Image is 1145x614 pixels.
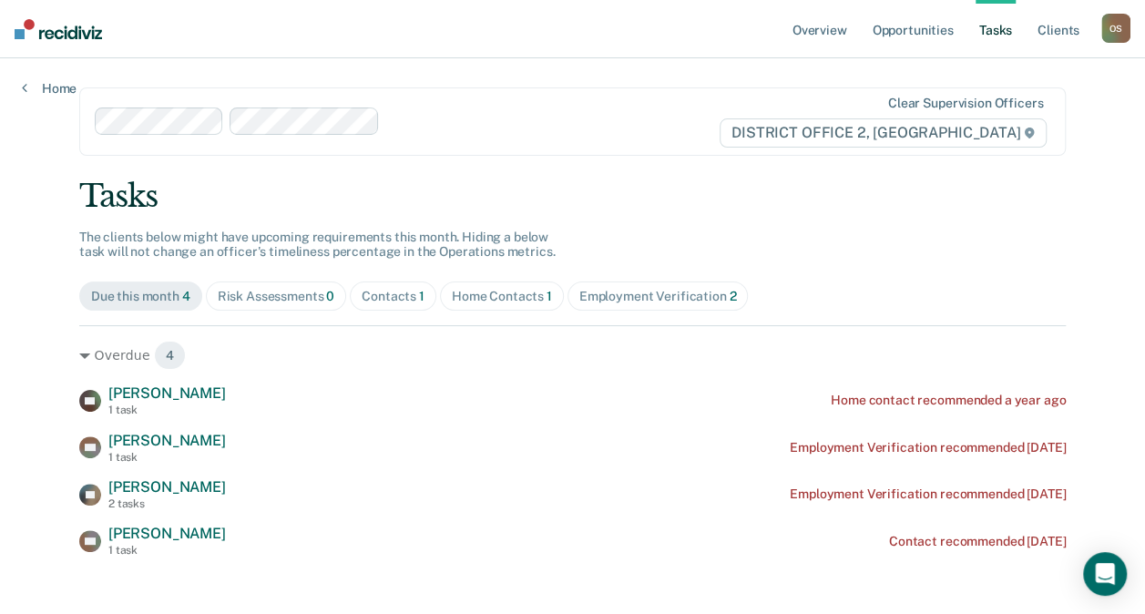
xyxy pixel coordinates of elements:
div: Contact recommended [DATE] [889,534,1066,549]
div: Due this month [91,289,190,304]
img: Recidiviz [15,19,102,39]
span: 4 [182,289,190,303]
span: [PERSON_NAME] [108,384,226,402]
div: Open Intercom Messenger [1083,552,1127,596]
div: 1 task [108,544,226,557]
span: [PERSON_NAME] [108,525,226,542]
div: O S [1101,14,1130,43]
span: 0 [326,289,334,303]
div: Home contact recommended a year ago [831,393,1066,408]
span: 1 [547,289,552,303]
span: DISTRICT OFFICE 2, [GEOGRAPHIC_DATA] [720,118,1047,148]
a: Home [22,80,77,97]
div: Home Contacts [452,289,552,304]
span: The clients below might have upcoming requirements this month. Hiding a below task will not chang... [79,230,556,260]
div: 1 task [108,404,226,416]
span: 2 [729,289,736,303]
div: 1 task [108,451,226,464]
div: Employment Verification recommended [DATE] [790,440,1066,455]
div: Employment Verification recommended [DATE] [790,486,1066,502]
span: 4 [154,341,186,370]
div: 2 tasks [108,497,226,510]
button: OS [1101,14,1130,43]
div: Tasks [79,178,1066,215]
div: Risk Assessments [218,289,335,304]
div: Contacts [362,289,424,304]
span: [PERSON_NAME] [108,478,226,496]
span: [PERSON_NAME] [108,432,226,449]
div: Overdue 4 [79,341,1066,370]
span: 1 [419,289,424,303]
div: Clear supervision officers [888,96,1043,111]
div: Employment Verification [579,289,737,304]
